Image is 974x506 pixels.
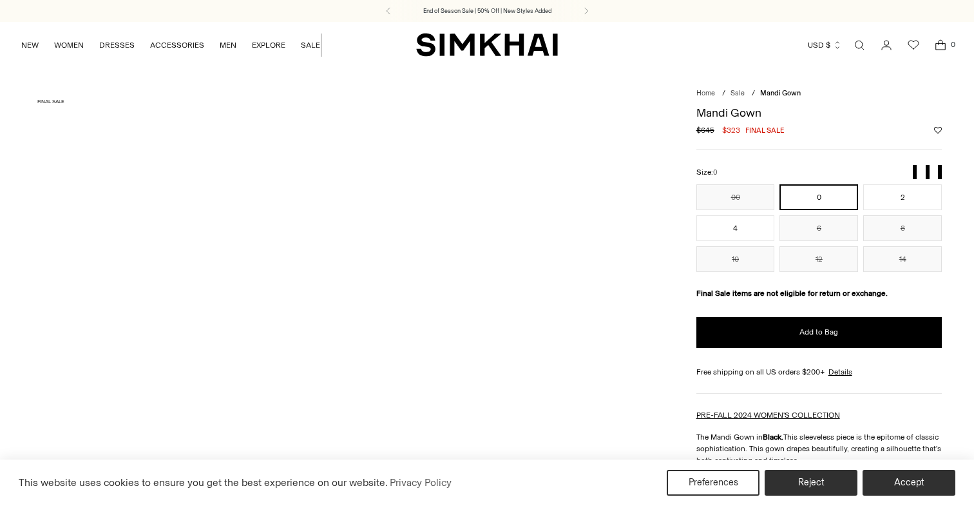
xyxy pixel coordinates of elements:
a: ACCESSORIES [150,31,204,59]
h1: Mandi Gown [696,107,942,119]
strong: Black. [763,433,783,442]
button: Add to Wishlist [934,126,942,134]
strong: Final Sale items are not eligible for return or exchange. [696,289,888,298]
button: 8 [863,215,942,241]
a: NEW [21,31,39,59]
span: Add to Bag [799,327,838,338]
a: PRE-FALL 2024 WOMEN'S COLLECTION [696,411,840,420]
nav: breadcrumbs [696,88,942,99]
span: 0 [947,39,959,50]
button: 4 [696,215,775,241]
a: Details [828,366,852,378]
button: 10 [696,246,775,272]
a: SIMKHAI [416,32,558,57]
button: USD $ [808,31,842,59]
div: Free shipping on all US orders $200+ [696,366,942,378]
button: Accept [863,470,955,496]
span: Mandi Gown [760,89,801,97]
div: / [752,88,755,99]
button: 6 [779,215,858,241]
span: This website uses cookies to ensure you get the best experience on our website. [19,476,388,489]
label: Size: [696,166,718,179]
a: Wishlist [901,32,926,58]
button: 00 [696,184,775,210]
s: $645 [696,124,714,136]
button: 0 [779,184,858,210]
span: $323 [722,124,740,136]
a: Open search modal [846,32,872,58]
a: MEN [220,31,236,59]
button: Preferences [667,470,759,496]
a: Go to the account page [874,32,899,58]
a: Sale [730,89,745,97]
a: Home [696,89,715,97]
a: Privacy Policy (opens in a new tab) [388,473,454,492]
button: Add to Bag [696,317,942,348]
button: Reject [765,470,857,496]
span: 0 [713,168,718,177]
a: DRESSES [99,31,135,59]
a: EXPLORE [252,31,285,59]
a: SALE [301,31,320,59]
a: WOMEN [54,31,84,59]
button: 12 [779,246,858,272]
button: 2 [863,184,942,210]
button: 14 [863,246,942,272]
a: Open cart modal [928,32,953,58]
div: / [722,88,725,99]
p: The Mandi Gown in This sleeveless piece is the epitome of classic sophistication. This gown drape... [696,431,942,466]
